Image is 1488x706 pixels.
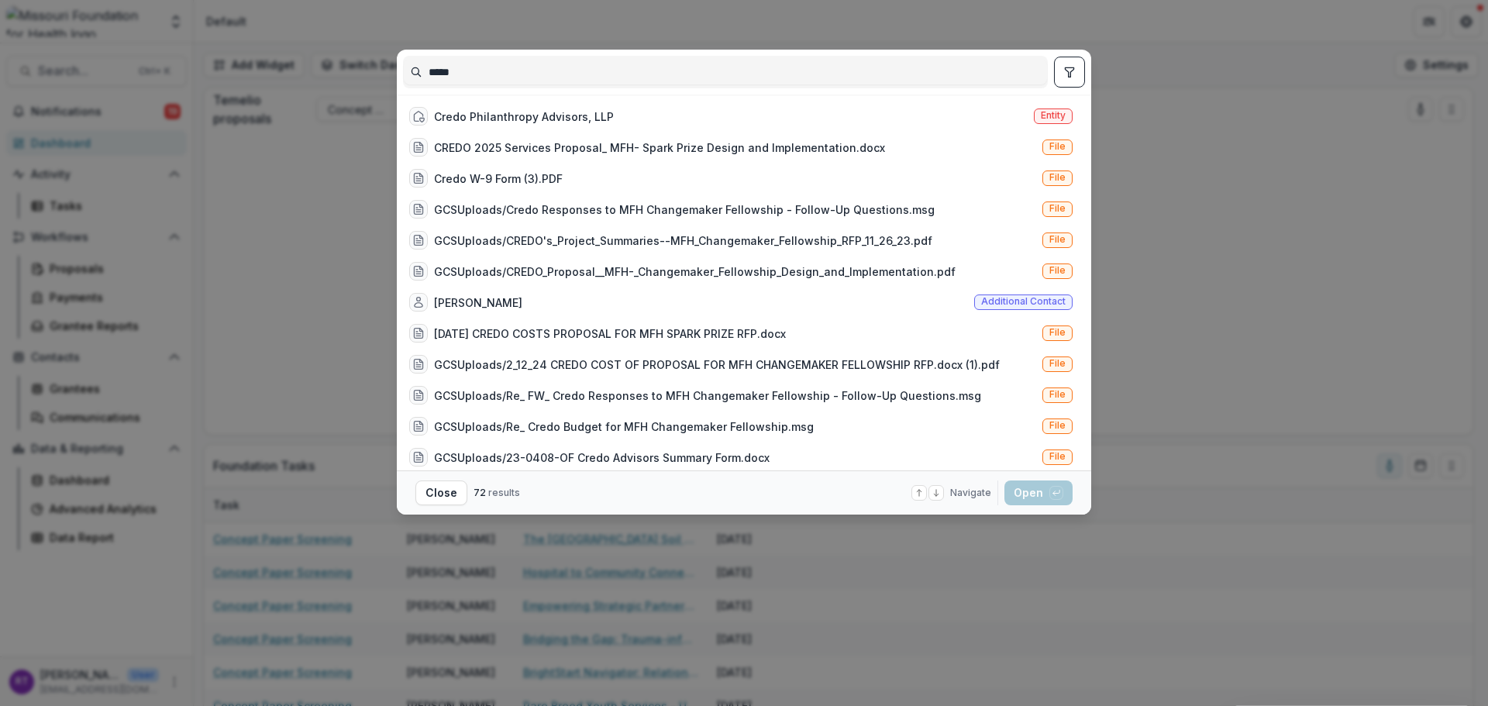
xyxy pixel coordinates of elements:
[1049,327,1066,338] span: File
[1049,234,1066,245] span: File
[950,486,991,500] span: Navigate
[1054,57,1085,88] button: toggle filters
[1049,141,1066,152] span: File
[488,487,520,498] span: results
[415,480,467,505] button: Close
[434,356,1000,373] div: GCSUploads/2_12_24 CREDO COST OF PROPOSAL FOR MFH CHANGEMAKER FELLOWSHIP RFP.docx (1).pdf
[1049,265,1066,276] span: File
[1004,480,1073,505] button: Open
[1049,172,1066,183] span: File
[434,201,935,218] div: GCSUploads/Credo Responses to MFH Changemaker Fellowship - Follow-Up Questions.msg
[434,139,885,156] div: CREDO 2025 Services Proposal_ MFH- Spark Prize Design and Implementation.docx
[434,449,770,466] div: GCSUploads/23-0408-OF Credo Advisors Summary Form.docx
[1049,358,1066,369] span: File
[1041,110,1066,121] span: Entity
[434,170,563,187] div: Credo W-9 Form (3).PDF
[434,325,786,342] div: [DATE] CREDO COSTS PROPOSAL FOR MFH SPARK PRIZE RFP.docx
[1049,451,1066,462] span: File
[1049,203,1066,214] span: File
[1049,420,1066,431] span: File
[434,294,522,311] div: [PERSON_NAME]
[981,296,1066,307] span: Additional contact
[434,232,932,249] div: GCSUploads/CREDO's_Project_Summaries--MFH_Changemaker_Fellowship_RFP_11_26_23.pdf
[434,387,981,404] div: GCSUploads/Re_ FW_ Credo Responses to MFH Changemaker Fellowship - Follow-Up Questions.msg
[434,418,814,435] div: GCSUploads/Re_ Credo Budget for MFH Changemaker Fellowship.msg
[474,487,486,498] span: 72
[434,108,614,125] div: Credo Philanthropy Advisors, LLP
[434,263,956,280] div: GCSUploads/CREDO_Proposal__MFH-_Changemaker_Fellowship_Design_and_Implementation.pdf
[1049,389,1066,400] span: File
